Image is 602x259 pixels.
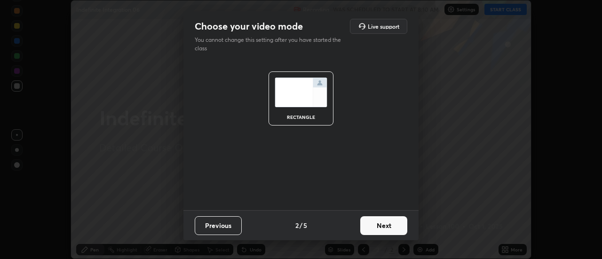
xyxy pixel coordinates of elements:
h4: / [300,220,302,230]
h2: Choose your video mode [195,20,303,32]
h4: 2 [295,220,299,230]
h5: Live support [368,24,399,29]
div: rectangle [282,115,320,119]
h4: 5 [303,220,307,230]
button: Previous [195,216,242,235]
button: Next [360,216,407,235]
img: normalScreenIcon.ae25ed63.svg [275,78,327,107]
p: You cannot change this setting after you have started the class [195,36,347,53]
